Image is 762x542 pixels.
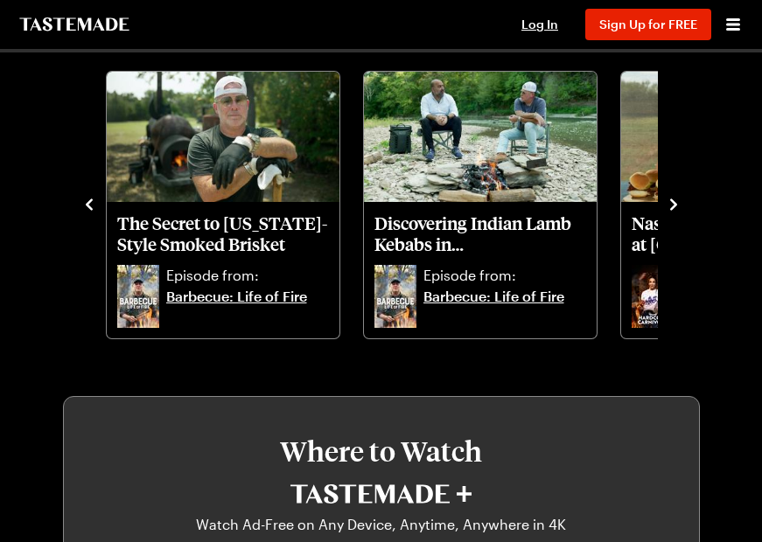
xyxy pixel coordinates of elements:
img: The Secret to Texas-Style Smoked Brisket [107,72,339,203]
div: Discovering Indian Lamb Kebabs in Nashville [364,72,597,339]
a: Discovering Indian Lamb Kebabs in Nashville [374,212,586,261]
button: Open menu [722,13,745,36]
img: Tastemade+ [290,484,472,504]
a: To Tastemade Home Page [17,17,131,31]
img: Discovering Indian Lamb Kebabs in Nashville [364,72,597,203]
a: Barbecue: Life of Fire [166,286,329,328]
div: 8 / 10 [105,66,362,341]
p: Episode from: [423,265,586,286]
button: navigate to next item [665,192,682,213]
span: Sign Up for FREE [599,17,697,31]
p: Episode from: [166,265,329,286]
h3: Where to Watch [81,435,682,467]
div: The Secret to Texas-Style Smoked Brisket [107,72,339,339]
button: Sign Up for FREE [585,9,711,40]
p: The Secret to [US_STATE]-Style Smoked Brisket [117,212,329,254]
button: navigate to previous item [80,192,98,213]
div: 9 / 10 [362,66,619,341]
p: Watch Ad-Free on Any Device, Anytime, Anywhere in 4K [81,514,682,535]
p: Discovering Indian Lamb Kebabs in [GEOGRAPHIC_DATA] [374,212,586,254]
a: Barbecue: Life of Fire [423,286,586,328]
button: Log In [505,16,575,33]
span: Log In [521,17,558,31]
a: The Secret to Texas-Style Smoked Brisket [117,212,329,261]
